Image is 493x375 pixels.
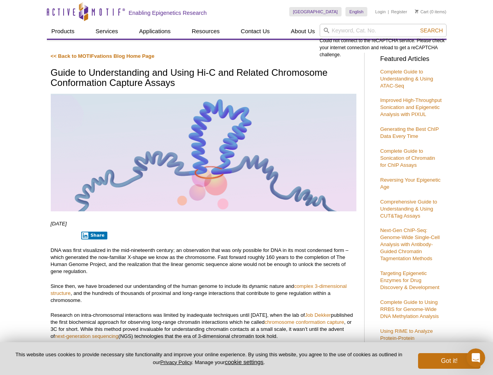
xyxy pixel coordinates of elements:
[380,56,443,62] h3: Featured Articles
[388,7,389,16] li: |
[225,359,263,365] button: cookie settings
[51,221,67,227] em: [DATE]
[380,97,442,117] a: Improved High-Throughput Sonication and Epigenetic Analysis with PIXUL
[51,231,76,239] iframe: X Post Button
[51,283,356,304] p: Since then, we have broadened our understanding of the human genome to include its dynamic nature...
[160,359,192,365] a: Privacy Policy
[380,126,439,139] a: Generating the Best ChIP Data Every Time
[415,9,418,13] img: Your Cart
[12,351,405,366] p: This website uses cookies to provide necessary site functionality and improve your online experie...
[380,177,441,190] a: Reversing Your Epigenetic Age
[418,353,481,369] button: Got it!
[81,232,107,239] button: Share
[286,24,320,39] a: About Us
[187,24,224,39] a: Resources
[466,348,485,367] iframe: Intercom live chat
[380,227,440,261] a: Next-Gen ChIP-Seq: Genome-Wide Single-Cell Analysis with Antibody-Guided Chromatin Tagmentation M...
[391,9,407,14] a: Register
[91,24,123,39] a: Services
[380,199,437,219] a: Comprehensive Guide to Understanding & Using CUT&Tag Assays
[305,312,331,318] a: Job Dekker
[345,7,367,16] a: English
[51,94,356,211] img: Hi-C
[320,24,447,37] input: Keyword, Cat. No.
[380,328,439,348] a: Using RIME to Analyze Protein-Protein Interactions on Chromatin
[380,299,439,319] a: Complete Guide to Using RRBS for Genome-Wide DNA Methylation Analysis
[320,24,447,58] div: Could not connect to the reCAPTCHA service. Please check your internet connection and reload to g...
[51,53,155,59] a: << Back to MOTIFvations Blog Home Page
[420,27,443,34] span: Search
[55,333,119,339] a: next-generation sequencing
[380,270,440,290] a: Targeting Epigenetic Enzymes for Drug Discovery & Development
[289,7,342,16] a: [GEOGRAPHIC_DATA]
[129,9,207,16] h2: Enabling Epigenetics Research
[415,7,447,16] li: (0 items)
[51,247,356,275] p: DNA was first visualized in the mid-nineteenth century; an observation that was only possible for...
[47,24,79,39] a: Products
[415,9,429,14] a: Cart
[51,312,356,340] p: Research on intra-chromosomal interactions was limited by inadequate techniques until [DATE], whe...
[418,27,445,34] button: Search
[236,24,274,39] a: Contact Us
[380,148,435,168] a: Complete Guide to Sonication of Chromatin for ChIP Assays
[375,9,386,14] a: Login
[134,24,175,39] a: Applications
[265,319,344,325] a: chromosome conformation capture
[51,68,356,89] h1: Guide to Understanding and Using Hi-C and Related Chromosome Conformation Capture Assays
[380,69,433,89] a: Complete Guide to Understanding & Using ATAC-Seq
